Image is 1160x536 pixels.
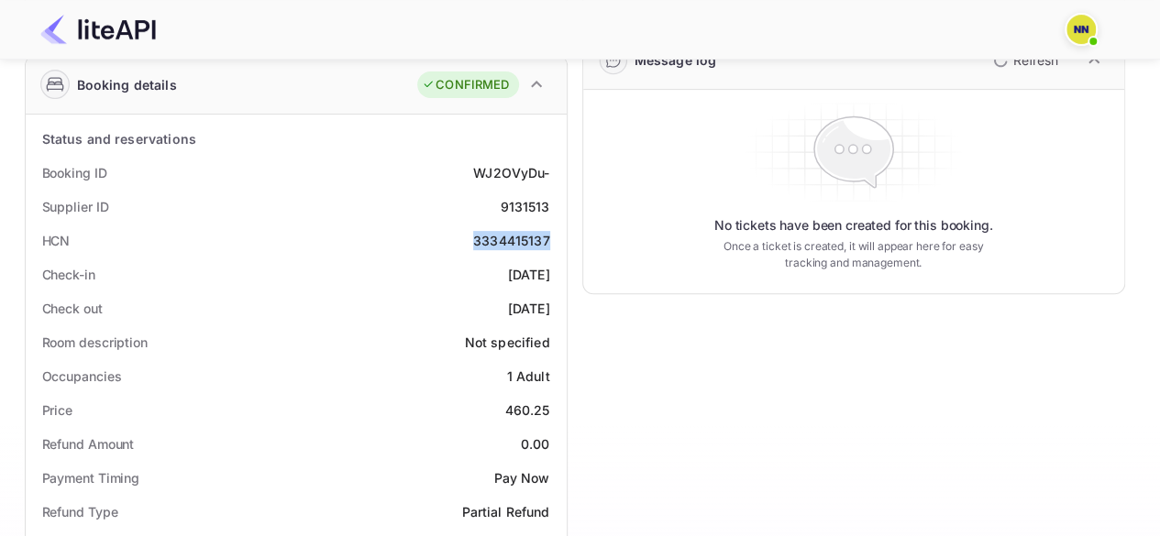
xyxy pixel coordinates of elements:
[714,216,993,235] p: No tickets have been created for this booking.
[42,231,71,250] div: HCN
[635,50,717,70] div: Message log
[521,434,550,454] div: 0.00
[465,333,550,352] div: Not specified
[473,231,550,250] div: 3334415137
[42,129,196,148] div: Status and reservations
[982,46,1066,75] button: Refresh
[42,197,109,216] div: Supplier ID
[1013,50,1058,70] p: Refresh
[508,299,550,318] div: [DATE]
[42,366,122,386] div: Occupancies
[1066,15,1096,44] img: N/A N/A
[42,265,95,284] div: Check-in
[42,468,140,487] div: Payment Timing
[40,15,156,44] img: LiteAPI Logo
[473,163,549,182] div: WJ2OVyDu-
[493,468,549,487] div: Pay Now
[506,366,549,386] div: 1 Adult
[77,75,177,94] div: Booking details
[505,400,550,420] div: 460.25
[508,265,550,284] div: [DATE]
[42,299,103,318] div: Check out
[42,434,135,454] div: Refund Amount
[42,502,118,521] div: Refund Type
[422,76,509,94] div: CONFIRMED
[42,333,148,352] div: Room description
[500,197,549,216] div: 9131513
[42,400,73,420] div: Price
[461,502,549,521] div: Partial Refund
[709,238,999,271] p: Once a ticket is created, it will appear here for easy tracking and management.
[42,163,107,182] div: Booking ID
